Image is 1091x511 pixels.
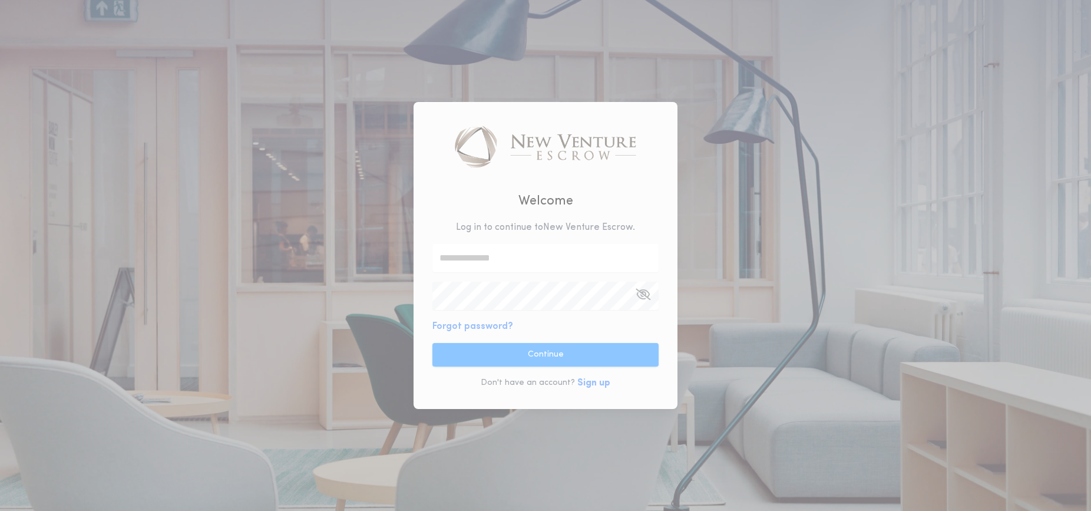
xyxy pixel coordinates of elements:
p: Don't have an account? [481,377,575,389]
img: logo [455,126,636,167]
p: Log in to continue to New Venture Escrow . [456,220,635,235]
h2: Welcome [518,192,573,211]
button: Forgot password? [432,319,513,334]
button: Sign up [577,376,610,390]
button: Continue [432,343,659,367]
